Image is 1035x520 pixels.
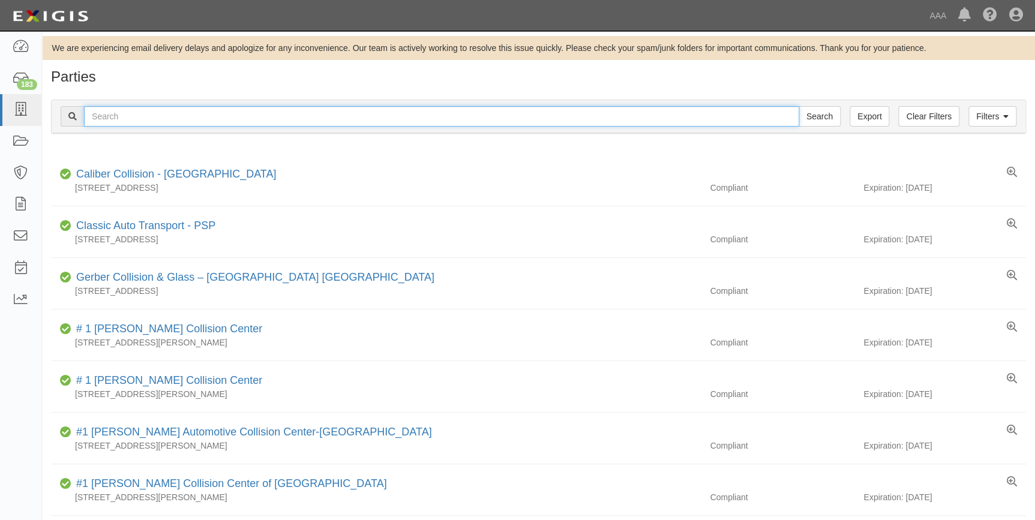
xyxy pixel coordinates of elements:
[51,491,701,503] div: [STREET_ADDRESS][PERSON_NAME]
[84,106,799,127] input: Search
[71,321,262,337] div: # 1 Cochran Collision Center
[60,273,71,282] i: Compliant
[71,270,434,285] div: Gerber Collision & Glass – Houston Brighton
[60,325,71,333] i: Compliant
[51,440,701,452] div: [STREET_ADDRESS][PERSON_NAME]
[701,336,863,348] div: Compliant
[76,168,276,180] a: Caliber Collision - [GEOGRAPHIC_DATA]
[701,285,863,297] div: Compliant
[51,388,701,400] div: [STREET_ADDRESS][PERSON_NAME]
[1007,218,1017,230] a: View results summary
[51,285,701,297] div: [STREET_ADDRESS]
[1007,167,1017,179] a: View results summary
[76,477,387,489] a: #1 [PERSON_NAME] Collision Center of [GEOGRAPHIC_DATA]
[60,428,71,437] i: Compliant
[863,182,1026,194] div: Expiration: [DATE]
[799,106,841,127] input: Search
[60,170,71,179] i: Compliant
[983,8,997,23] i: Help Center - Complianz
[968,106,1016,127] a: Filters
[60,222,71,230] i: Compliant
[850,106,889,127] a: Export
[71,476,387,492] div: #1 Cochran Collision Center of Greensburg
[71,218,215,234] div: Classic Auto Transport - PSP
[863,285,1026,297] div: Expiration: [DATE]
[76,220,215,232] a: Classic Auto Transport - PSP
[1007,476,1017,488] a: View results summary
[923,4,952,28] a: AAA
[71,167,276,182] div: Caliber Collision - Gainesville
[60,480,71,488] i: Compliant
[42,42,1035,54] div: We are experiencing email delivery delays and apologize for any inconvenience. Our team is active...
[701,233,863,245] div: Compliant
[51,182,701,194] div: [STREET_ADDRESS]
[71,373,262,389] div: # 1 Cochran Collision Center
[76,271,434,283] a: Gerber Collision & Glass – [GEOGRAPHIC_DATA] [GEOGRAPHIC_DATA]
[898,106,959,127] a: Clear Filters
[9,5,92,27] img: logo-5460c22ac91f19d4615b14bd174203de0afe785f0fc80cf4dbbc73dc1793850b.png
[701,491,863,503] div: Compliant
[863,336,1026,348] div: Expiration: [DATE]
[1007,425,1017,437] a: View results summary
[863,440,1026,452] div: Expiration: [DATE]
[76,323,262,335] a: # 1 [PERSON_NAME] Collision Center
[60,377,71,385] i: Compliant
[17,79,37,90] div: 183
[71,425,432,440] div: #1 Cochran Automotive Collision Center-Monroeville
[76,426,432,438] a: #1 [PERSON_NAME] Automotive Collision Center-[GEOGRAPHIC_DATA]
[701,388,863,400] div: Compliant
[1007,270,1017,282] a: View results summary
[863,491,1026,503] div: Expiration: [DATE]
[701,440,863,452] div: Compliant
[701,182,863,194] div: Compliant
[1007,321,1017,333] a: View results summary
[51,69,1026,85] h1: Parties
[1007,373,1017,385] a: View results summary
[76,374,262,386] a: # 1 [PERSON_NAME] Collision Center
[51,336,701,348] div: [STREET_ADDRESS][PERSON_NAME]
[863,233,1026,245] div: Expiration: [DATE]
[51,233,701,245] div: [STREET_ADDRESS]
[863,388,1026,400] div: Expiration: [DATE]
